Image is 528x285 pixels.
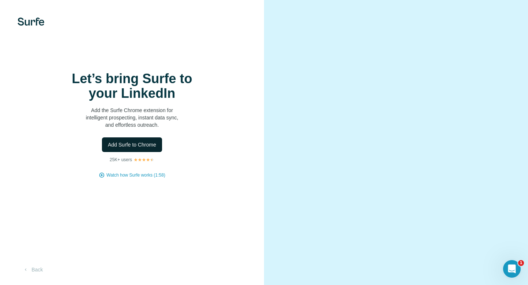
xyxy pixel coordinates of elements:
img: Surfe's logo [18,18,44,26]
iframe: Intercom live chat [503,260,521,278]
img: Rating Stars [133,158,154,162]
button: Add Surfe to Chrome [102,137,162,152]
p: 25K+ users [110,156,132,163]
span: 1 [518,260,524,266]
span: Add Surfe to Chrome [108,141,156,148]
p: Add the Surfe Chrome extension for intelligent prospecting, instant data sync, and effortless out... [59,107,205,129]
button: Back [18,263,48,276]
h1: Let’s bring Surfe to your LinkedIn [59,71,205,101]
button: Watch how Surfe works (1:58) [106,172,165,178]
